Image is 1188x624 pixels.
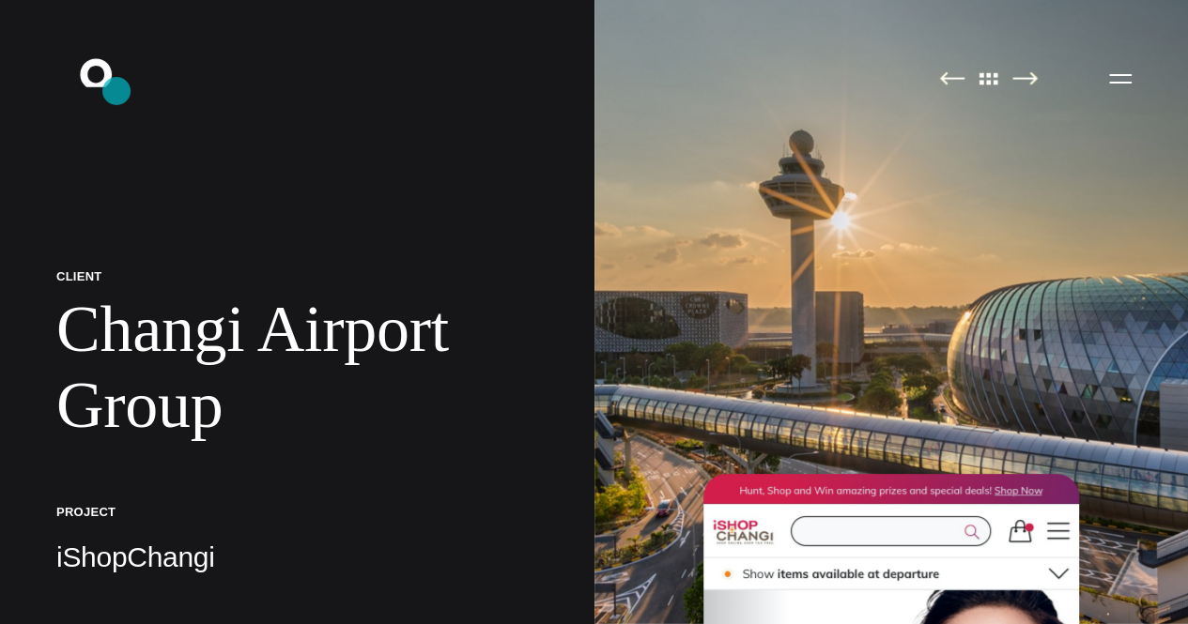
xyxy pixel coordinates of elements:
[56,539,538,576] p: iShopChangi
[56,504,538,520] h5: Project
[969,71,1009,85] img: All Pages
[1012,71,1038,85] img: Next Page
[56,268,538,284] p: Client
[939,71,964,85] img: Previous Page
[56,291,538,444] h1: Changi Airport Group
[1098,58,1143,98] button: Open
